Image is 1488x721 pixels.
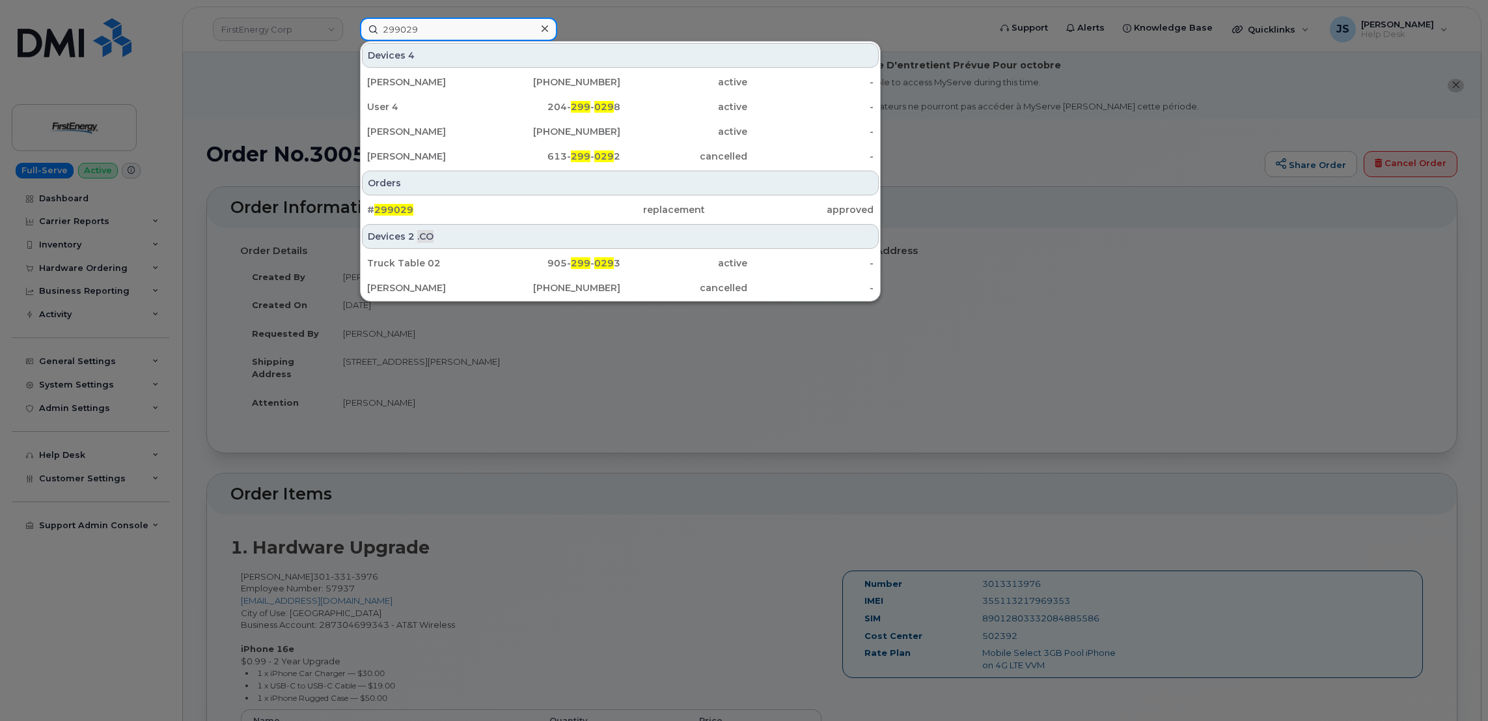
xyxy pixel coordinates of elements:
a: [PERSON_NAME]613-299-0292cancelled- [362,145,879,168]
span: 299029 [374,204,413,216]
div: Devices [362,224,879,249]
div: replacement [536,203,704,216]
span: 299 [571,101,590,113]
span: 4 [408,49,415,62]
div: active [620,76,747,89]
a: [PERSON_NAME][PHONE_NUMBER]active- [362,120,879,143]
div: approved [705,203,874,216]
a: Truck Table 02905-299-0293active- [362,251,879,275]
div: active [620,100,747,113]
a: User 4204-299-0298active- [362,95,879,119]
span: .CO [417,230,434,243]
div: # [367,203,536,216]
div: cancelled [620,150,747,163]
span: 299 [571,150,590,162]
span: 029 [594,101,614,113]
div: [PHONE_NUMBER] [494,281,621,294]
div: - [747,150,874,163]
div: [PERSON_NAME] [367,150,494,163]
span: 2 [408,230,415,243]
div: Devices [362,43,879,68]
div: 613- - 2 [494,150,621,163]
div: User 4 [367,100,494,113]
span: 029 [594,150,614,162]
div: - [747,281,874,294]
div: - [747,257,874,270]
div: [PERSON_NAME] [367,76,494,89]
a: #299029replacementapproved [362,198,879,221]
div: Truck Table 02 [367,257,494,270]
div: - [747,125,874,138]
div: - [747,76,874,89]
a: [PERSON_NAME][PHONE_NUMBER]cancelled- [362,276,879,300]
iframe: Messenger Launcher [1431,664,1478,711]
div: - [747,100,874,113]
div: [PERSON_NAME] [367,125,494,138]
div: active [620,125,747,138]
div: 204- - 8 [494,100,621,113]
div: Orders [362,171,879,195]
div: cancelled [620,281,747,294]
span: 299 [571,257,590,269]
div: 905- - 3 [494,257,621,270]
div: active [620,257,747,270]
div: [PHONE_NUMBER] [494,76,621,89]
div: [PERSON_NAME] [367,281,494,294]
a: [PERSON_NAME][PHONE_NUMBER]active- [362,70,879,94]
span: 029 [594,257,614,269]
div: [PHONE_NUMBER] [494,125,621,138]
